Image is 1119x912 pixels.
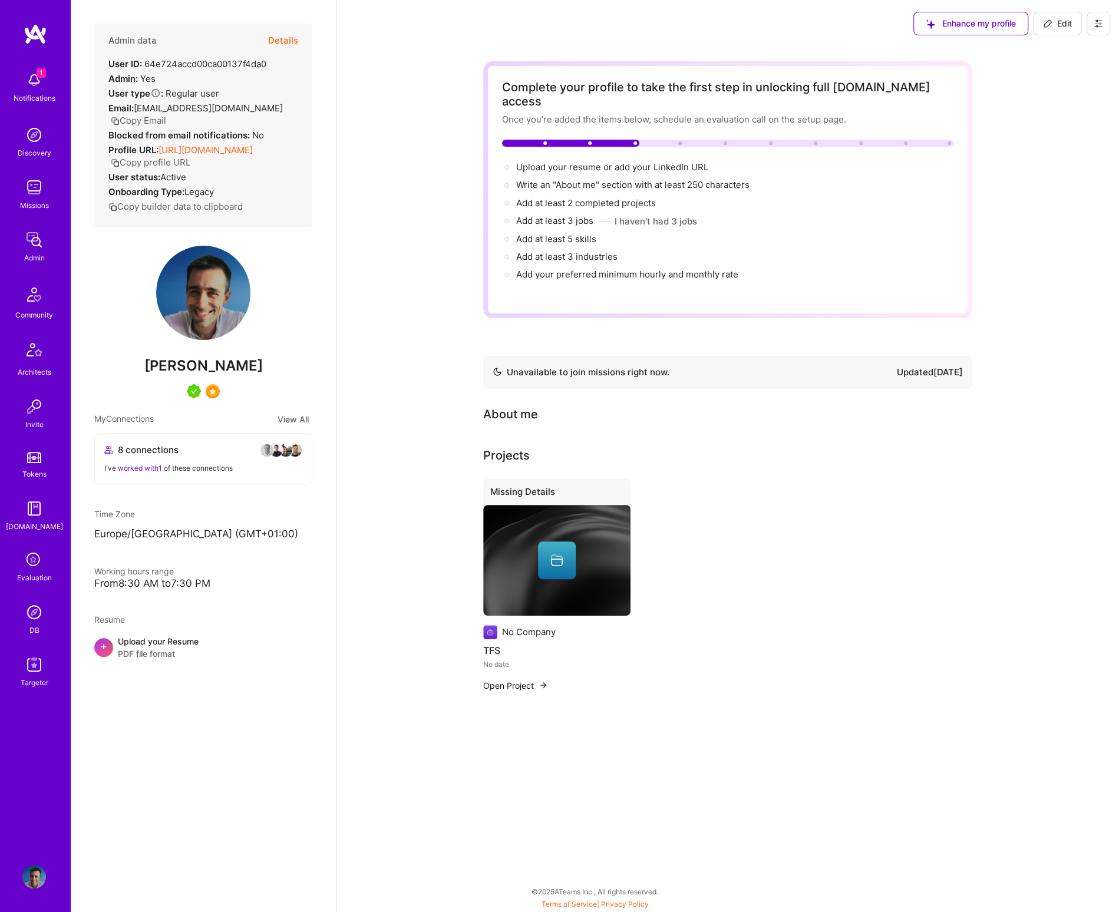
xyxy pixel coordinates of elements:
[21,676,48,689] div: Targeter
[14,92,55,104] div: Notifications
[108,171,160,183] strong: User status:
[108,35,157,46] h4: Admin data
[483,478,631,510] div: Missing Details
[22,228,46,252] img: admin teamwork
[15,309,53,321] div: Community
[94,577,312,590] div: From 8:30 AM to 7:30 PM
[17,571,52,584] div: Evaluation
[108,200,243,213] button: Copy builder data to clipboard
[22,395,46,418] img: Invite
[502,626,556,638] div: No Company
[483,405,538,423] div: About me
[184,186,214,197] span: legacy
[108,73,138,84] strong: Admin:
[502,80,953,108] div: Complete your profile to take the first step in unlocking full [DOMAIN_NAME] access
[108,129,264,141] div: No
[260,443,274,457] img: avatar
[134,103,283,114] span: [EMAIL_ADDRESS][DOMAIN_NAME]
[493,367,502,376] img: Availability
[111,158,120,167] i: icon Copy
[118,464,162,472] span: worked with 1
[37,68,46,78] span: 1
[27,452,41,463] img: tokens
[516,215,593,226] span: Add at least 3 jobs
[104,462,302,474] div: I've of these connections
[108,58,142,70] strong: User ID:
[24,24,47,45] img: logo
[6,520,63,533] div: [DOMAIN_NAME]
[150,88,161,98] i: Help
[159,144,253,156] a: [URL][DOMAIN_NAME]
[279,443,293,457] img: avatar
[483,658,631,670] div: No date
[94,614,125,624] span: Resume
[108,186,184,197] strong: Onboarding Type:
[94,566,174,576] span: Working hours range
[22,123,46,147] img: discovery
[22,468,47,480] div: Tokens
[156,246,250,340] img: User Avatar
[111,117,120,125] i: icon Copy
[483,679,548,692] button: Open Project
[94,635,312,660] div: +Upload your ResumePDF file format
[22,653,46,676] img: Skill Targeter
[516,179,752,190] span: Write an "About me" section with at least 250 characters
[502,113,953,125] div: Once you’re added the items below, schedule an evaluation call on the setup page.
[206,384,220,398] img: SelectionTeam
[20,338,48,366] img: Architects
[18,366,51,378] div: Architects
[542,900,649,908] span: |
[24,252,45,264] div: Admin
[25,418,44,431] div: Invite
[118,647,199,660] span: PDF file format
[268,24,298,58] button: Details
[118,444,179,456] span: 8 connections
[111,114,166,127] button: Copy Email
[108,58,266,70] div: 64e724accd00ca00137f4da0
[94,509,135,519] span: Time Zone
[94,433,312,484] button: 8 connectionsavataravataravataravatarI've worked with1 of these connections
[160,171,186,183] span: Active
[100,640,107,652] span: +
[483,447,530,464] div: Projects
[108,144,159,156] strong: Profile URL:
[615,215,697,227] button: I haven't had 3 jobs
[269,443,283,457] img: avatar
[187,384,201,398] img: A.Teamer in Residence
[539,680,548,690] img: arrow-right
[29,624,39,636] div: DB
[108,72,156,85] div: Yes
[483,505,631,616] img: cover
[94,527,312,541] p: Europe/[GEOGRAPHIC_DATA] (GMT+01:00 )
[20,280,48,309] img: Community
[71,877,1119,906] div: © 2025 ATeams Inc., All rights reserved.
[108,88,163,99] strong: User type :
[108,203,117,212] i: icon Copy
[1043,18,1072,29] span: Edit
[516,233,596,244] span: Add at least 5 skills
[94,412,154,426] span: My Connections
[94,357,312,375] span: [PERSON_NAME]
[22,497,46,520] img: guide book
[516,251,618,262] span: Add at least 3 industries
[18,147,51,159] div: Discovery
[274,412,312,426] button: View All
[23,549,45,571] i: icon SelectionTeam
[615,161,708,173] span: add your LinkedIn URL
[20,199,49,212] div: Missions
[1033,12,1082,35] button: Edit
[288,443,302,457] img: avatar
[493,365,669,379] div: Unavailable to join missions right now.
[516,197,656,209] span: Add at least 2 completed projects
[22,68,46,92] img: bell
[483,625,497,639] img: Company logo
[19,865,49,888] a: User Avatar
[104,445,113,454] i: icon Collaborator
[108,130,252,141] strong: Blocked from email notifications:
[483,643,631,658] h4: TFS
[108,87,219,100] div: Regular user
[516,161,708,174] div: or
[108,103,134,114] strong: Email:
[516,161,601,173] span: Upload your resume
[22,176,46,199] img: teamwork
